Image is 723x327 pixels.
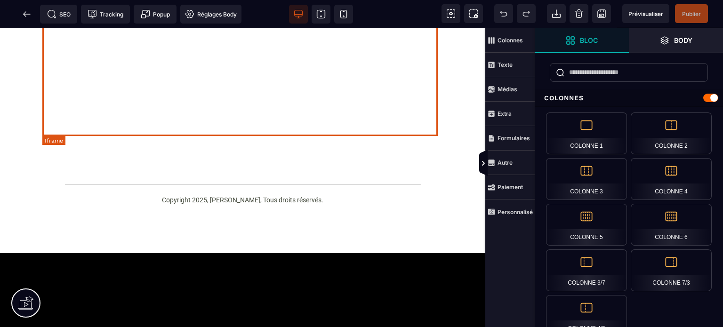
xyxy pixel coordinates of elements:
[546,204,627,246] div: Colonne 5
[498,86,517,93] strong: Médias
[312,5,330,24] span: Voir tablette
[546,249,627,291] div: Colonne 3/7
[675,4,708,23] span: Enregistrer le contenu
[628,10,663,17] span: Prévisualiser
[180,5,241,24] span: Favicon
[485,53,535,77] span: Texte
[535,28,629,53] span: Ouvrir les blocs
[485,126,535,151] span: Formulaires
[674,37,692,44] strong: Body
[580,37,598,44] strong: Bloc
[485,199,535,224] span: Personnalisé
[141,9,170,19] span: Popup
[631,249,712,291] div: Colonne 7/3
[185,9,237,19] span: Réglages Body
[546,112,627,154] div: Colonne 1
[494,4,513,23] span: Défaire
[547,4,566,23] span: Importer
[81,5,130,24] span: Code de suivi
[102,166,383,178] text: Copyright 2025, [PERSON_NAME], Tous droits réservés.
[622,4,669,23] span: Aperçu
[485,28,535,53] span: Colonnes
[442,4,460,23] span: Voir les composants
[631,112,712,154] div: Colonne 2
[88,9,123,19] span: Tracking
[40,5,77,24] span: Métadata SEO
[498,208,533,215] strong: Personnalisé
[498,135,530,142] strong: Formulaires
[485,151,535,175] span: Autre
[517,4,536,23] span: Rétablir
[682,10,701,17] span: Publier
[17,5,36,24] span: Retour
[535,150,544,178] span: Afficher les vues
[631,158,712,200] div: Colonne 4
[498,110,512,117] strong: Extra
[498,183,523,191] strong: Paiement
[485,175,535,199] span: Paiement
[535,89,723,107] div: Colonnes
[334,5,353,24] span: Voir mobile
[498,159,513,166] strong: Autre
[485,77,535,102] span: Médias
[570,4,588,23] span: Nettoyage
[134,5,177,24] span: Créer une alerte modale
[498,37,523,44] strong: Colonnes
[498,61,513,68] strong: Texte
[47,9,71,19] span: SEO
[592,4,611,23] span: Enregistrer
[464,4,483,23] span: Capture d'écran
[629,28,723,53] span: Ouvrir les calques
[546,158,627,200] div: Colonne 3
[631,204,712,246] div: Colonne 6
[485,102,535,126] span: Extra
[289,5,308,24] span: Voir bureau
